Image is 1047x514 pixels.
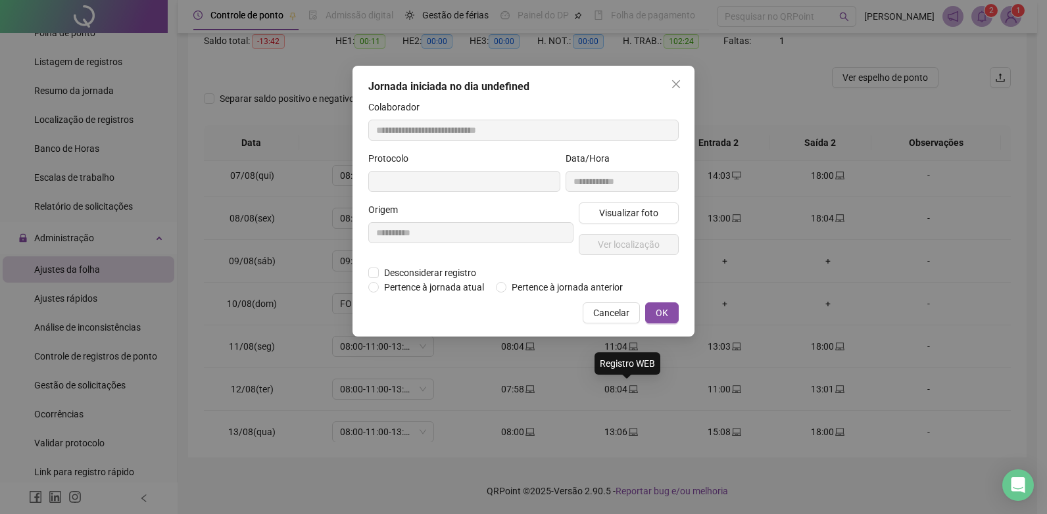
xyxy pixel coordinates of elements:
[583,302,640,323] button: Cancelar
[368,202,406,217] label: Origem
[368,151,417,166] label: Protocolo
[595,352,660,375] div: Registro WEB
[579,234,679,255] button: Ver localização
[599,206,658,220] span: Visualizar foto
[379,266,481,280] span: Desconsiderar registro
[1002,469,1034,501] div: Open Intercom Messenger
[368,79,679,95] div: Jornada iniciada no dia undefined
[593,306,629,320] span: Cancelar
[666,74,687,95] button: Close
[506,280,628,294] span: Pertence à jornada anterior
[656,306,668,320] span: OK
[379,280,489,294] span: Pertence à jornada atual
[671,79,681,89] span: close
[368,100,428,114] label: Colaborador
[566,151,618,166] label: Data/Hora
[645,302,679,323] button: OK
[579,202,679,223] button: Visualizar foto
